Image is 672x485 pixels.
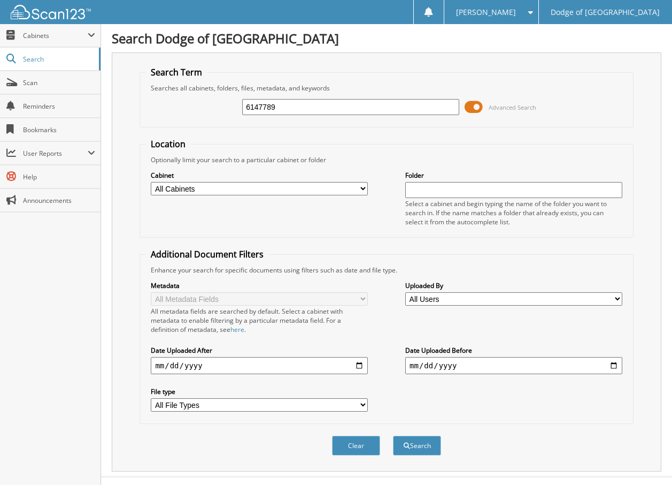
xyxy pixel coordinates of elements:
[112,29,661,47] h1: Search Dodge of [GEOGRAPHIC_DATA]
[23,125,95,134] span: Bookmarks
[145,248,269,260] legend: Additional Document Filters
[489,103,536,111] span: Advanced Search
[23,31,88,40] span: Cabinets
[23,172,95,181] span: Help
[619,434,672,485] iframe: Chat Widget
[145,138,191,150] legend: Location
[145,84,627,93] div: Searches all cabinets, folders, files, metadata, and keywords
[145,155,627,164] div: Optionally limit your search to a particular cabinet or folder
[332,436,380,456] button: Clear
[151,281,368,290] label: Metadata
[551,9,660,16] span: Dodge of [GEOGRAPHIC_DATA]
[145,66,207,78] legend: Search Term
[405,199,622,226] div: Select a cabinet and begin typing the name of the folder you want to search in. If the name match...
[23,149,88,158] span: User Reports
[23,78,95,87] span: Scan
[151,171,368,180] label: Cabinet
[11,5,91,19] img: scan123-logo-white.svg
[151,387,368,396] label: File type
[23,55,94,64] span: Search
[230,325,244,334] a: here
[456,9,516,16] span: [PERSON_NAME]
[145,266,627,275] div: Enhance your search for specific documents using filters such as date and file type.
[405,346,622,355] label: Date Uploaded Before
[151,357,368,374] input: start
[405,171,622,180] label: Folder
[151,307,368,334] div: All metadata fields are searched by default. Select a cabinet with metadata to enable filtering b...
[23,196,95,205] span: Announcements
[151,346,368,355] label: Date Uploaded After
[23,102,95,111] span: Reminders
[405,281,622,290] label: Uploaded By
[393,436,441,456] button: Search
[405,357,622,374] input: end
